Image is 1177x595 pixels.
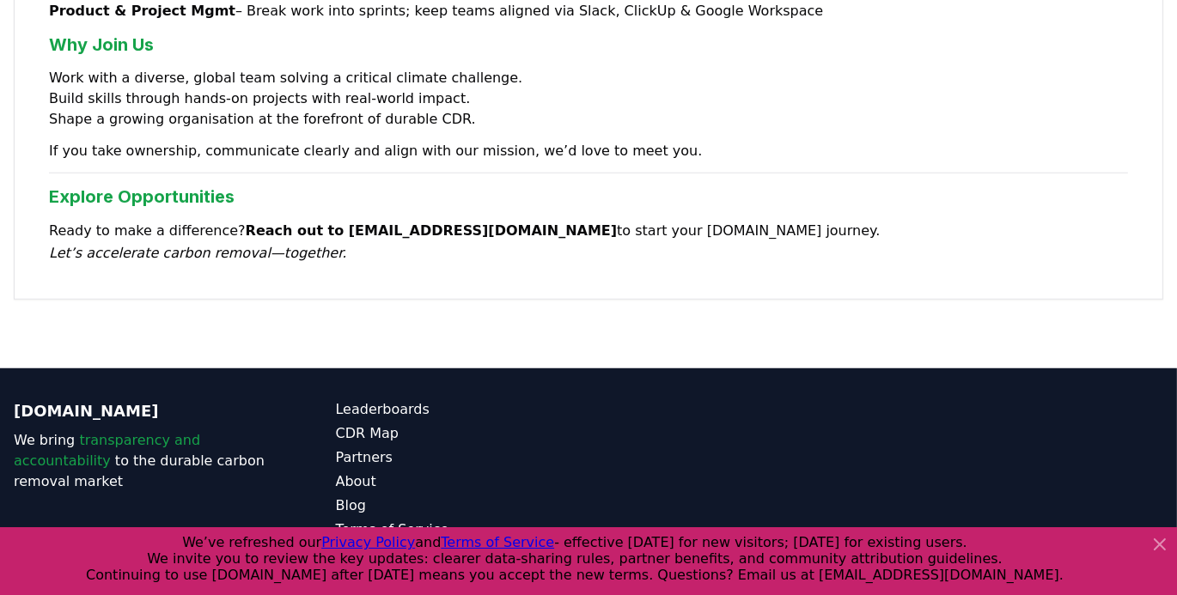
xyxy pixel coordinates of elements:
[49,3,235,19] strong: Product & Project Mgmt
[336,495,589,516] a: Blog
[14,430,267,492] p: We bring to the durable carbon removal market
[14,399,267,423] p: [DOMAIN_NAME]
[14,432,200,469] span: transparency and accountability
[336,471,589,492] a: About
[336,399,589,420] a: Leaderboards
[336,519,589,540] a: Terms of Service
[49,220,1128,264] p: Ready to make a difference? to start your [DOMAIN_NAME] journey.
[49,140,1128,162] p: If you take ownership, communicate clearly and align with our mission, we’d love to meet you.
[336,423,589,444] a: CDR Map
[49,245,346,261] em: Let’s accelerate carbon removal—together.
[49,88,1128,109] li: Build skills through hands‑on projects with real‑world impact.
[336,447,589,468] a: Partners
[246,222,618,239] strong: Reach out to [EMAIL_ADDRESS][DOMAIN_NAME]
[49,184,1128,209] h3: Explore Opportunities
[49,68,1128,88] li: Work with a diverse, global team solving a critical climate challenge.
[49,32,1128,58] h3: Why Join Us
[49,109,1128,130] li: Shape a growing organisation at the forefront of durable CDR.
[49,1,1128,21] li: – Break work into sprints; keep teams aligned via Slack, ClickUp & Google Workspace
